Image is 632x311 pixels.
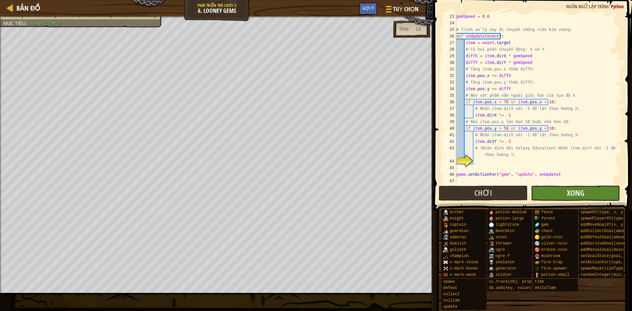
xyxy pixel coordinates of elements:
[450,229,469,233] span: guardian
[495,210,526,215] span: potion-medium
[495,241,512,246] span: thrower
[443,79,456,86] div: 33
[443,253,448,259] img: portrait.png
[439,186,528,201] button: Chơi
[495,266,517,271] span: generator
[443,138,456,145] div: 42
[443,235,448,240] img: portrait.png
[450,222,466,227] span: captain
[535,241,540,246] img: portrait.png
[443,304,457,309] span: update
[541,229,553,233] span: chest
[535,228,540,234] img: portrait.png
[450,254,469,258] span: champion
[443,247,448,252] img: portrait.png
[381,3,422,18] button: Tuỳ chọn
[450,272,476,277] span: x-mark-wood
[609,3,611,10] span: :
[443,272,448,277] img: portrait.png
[443,26,456,33] div: 25
[489,266,494,271] img: portrait.png
[443,228,448,234] img: portrait.png
[535,286,556,290] span: deltaTime
[3,21,25,26] span: Mục tiêu
[443,39,456,46] div: 27
[541,272,569,277] span: potion-small
[362,5,374,11] span: Gợi ý
[443,210,448,215] img: portrait.png
[443,125,456,132] div: 40
[450,241,466,246] span: duelist
[567,188,584,198] span: Xong
[25,21,28,26] span: :
[489,279,534,284] span: ui.track(obj, prop)
[541,210,553,215] span: fence
[443,241,448,246] img: portrait.png
[541,247,567,252] span: bronze-coin
[541,266,567,271] span: fire-spewer
[535,247,540,252] img: portrait.png
[443,66,456,72] div: 31
[399,26,409,32] div: Time
[535,235,540,240] img: portrait.png
[443,145,456,158] div: 43
[450,235,466,240] span: samurai
[443,286,457,290] span: defeat
[443,53,456,59] div: 29
[443,279,455,284] span: spawn
[489,247,494,252] img: portrait.png
[443,171,456,178] div: 46
[474,188,492,198] span: Chơi
[443,112,456,118] div: 38
[443,222,448,227] img: portrait.png
[541,216,555,221] span: forest
[541,260,563,265] span: fire-trap
[450,260,478,265] span: x-mark-stone
[580,222,625,227] span: addMoveGoalXY(x, y)
[489,222,494,227] img: portrait.png
[450,266,478,271] span: x-mark-bones
[443,298,460,303] span: collide
[443,266,448,271] img: portrait.png
[535,266,540,271] img: portrait.png
[495,235,507,240] span: scout
[495,272,512,277] span: soldier
[489,253,494,259] img: portrait.png
[450,210,464,215] span: archer
[443,292,460,297] span: collect
[443,158,456,165] div: 44
[541,241,567,246] span: silver-coin
[489,228,494,234] img: portrait.png
[489,235,494,240] img: portrait.png
[443,216,448,221] img: portrait.png
[495,216,524,221] span: potion-large
[443,184,456,191] div: 48
[535,210,540,215] img: portrait.png
[443,105,456,112] div: 37
[443,13,456,20] div: 23
[580,235,630,240] span: addDefeatGoal(amount)
[495,247,505,252] span: ogre
[443,59,456,66] div: 30
[541,222,548,227] span: gem
[489,210,494,215] img: portrait.png
[450,216,464,221] span: knight
[566,3,609,10] span: Ngôn ngữ lập trình
[416,26,421,32] div: 13
[443,118,456,125] div: 39
[535,272,540,277] img: portrait.png
[495,222,519,227] span: lightstone
[443,99,456,105] div: 36
[13,4,40,13] a: Bản đồ
[495,254,510,258] span: ogre-f
[443,72,456,79] div: 32
[541,235,563,240] span: gold-coin
[443,20,456,26] div: 24
[489,260,494,265] img: portrait.png
[489,286,532,290] span: db.add(key, value)
[489,272,494,277] img: portrait.png
[443,92,456,99] div: 35
[489,216,494,221] img: portrait.png
[443,260,448,265] img: portrait.png
[611,3,624,10] span: Python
